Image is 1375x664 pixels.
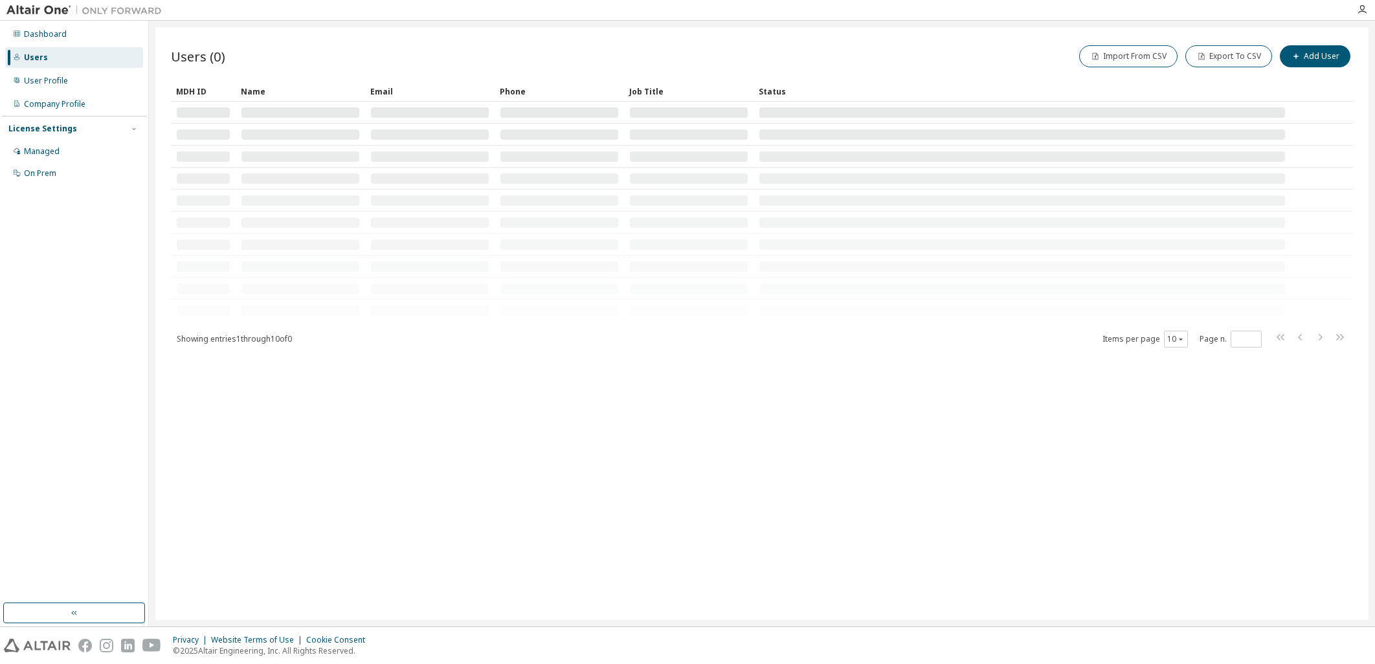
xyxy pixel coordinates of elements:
button: Add User [1280,45,1350,67]
div: User Profile [24,76,68,86]
span: Page n. [1200,331,1262,348]
div: Phone [500,81,619,102]
div: Website Terms of Use [211,635,306,645]
div: Users [24,52,48,63]
div: License Settings [8,124,77,134]
div: MDH ID [176,81,230,102]
div: Managed [24,146,60,157]
p: © 2025 Altair Engineering, Inc. All Rights Reserved. [173,645,373,656]
div: Email [370,81,489,102]
img: facebook.svg [78,639,92,652]
img: youtube.svg [142,639,161,652]
span: Items per page [1102,331,1188,348]
div: On Prem [24,168,56,179]
div: Company Profile [24,99,85,109]
button: Import From CSV [1079,45,1178,67]
span: Users (0) [171,47,225,65]
div: Status [759,81,1286,102]
img: instagram.svg [100,639,113,652]
button: Export To CSV [1185,45,1272,67]
img: Altair One [6,4,168,17]
button: 10 [1167,334,1185,344]
img: altair_logo.svg [4,639,71,652]
img: linkedin.svg [121,639,135,652]
div: Dashboard [24,29,67,39]
div: Job Title [629,81,748,102]
span: Showing entries 1 through 10 of 0 [177,333,292,344]
div: Name [241,81,360,102]
div: Cookie Consent [306,635,373,645]
div: Privacy [173,635,211,645]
